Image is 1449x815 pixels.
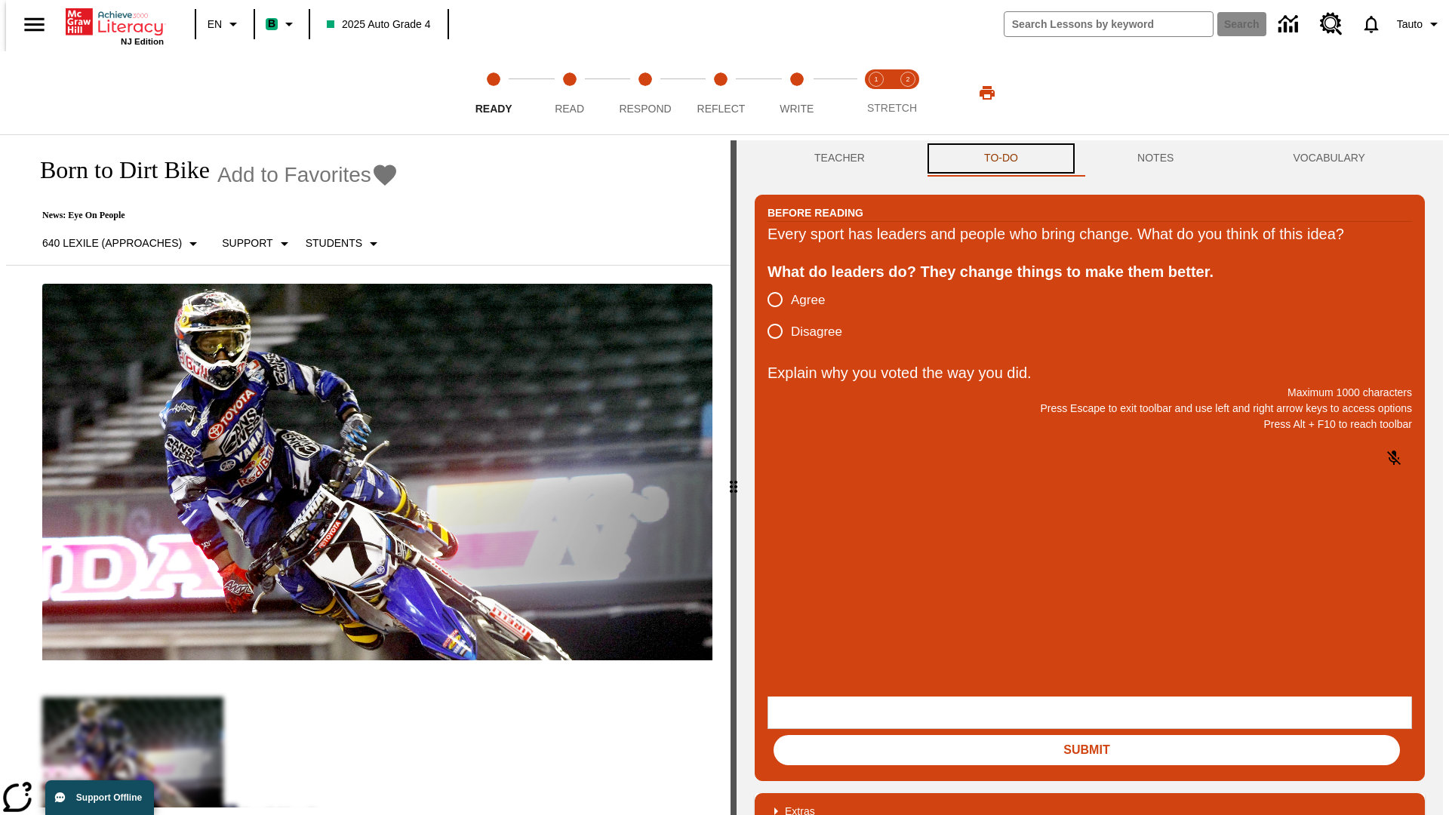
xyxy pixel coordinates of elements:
input: search field [1004,12,1213,36]
div: poll [768,284,854,347]
button: Scaffolds, Support [216,230,299,257]
a: Data Center [1269,4,1311,45]
p: Press Escape to exit toolbar and use left and right arrow keys to access options [768,401,1412,417]
button: Teacher [755,140,924,177]
p: Students [306,235,362,251]
button: Print [963,79,1011,106]
div: activity [737,140,1443,815]
a: Notifications [1352,5,1391,44]
div: Press Enter or Spacebar and then press right and left arrow keys to move the slider [731,140,737,815]
text: 1 [874,75,878,83]
span: Read [555,103,584,115]
button: Open side menu [12,2,57,47]
body: Explain why you voted the way you did. Maximum 1000 characters Press Alt + F10 to reach toolbar P... [6,12,220,26]
a: Resource Center, Will open in new tab [1311,4,1352,45]
button: Read step 2 of 5 [525,51,613,134]
span: STRETCH [867,102,917,114]
button: Add to Favorites - Born to Dirt Bike [217,161,398,188]
div: Every sport has leaders and people who bring change. What do you think of this idea? [768,222,1412,246]
div: Home [66,5,164,46]
button: Submit [774,735,1400,765]
span: Respond [619,103,671,115]
button: NOTES [1078,140,1233,177]
span: Disagree [791,322,842,342]
button: Click to activate and allow voice recognition [1376,440,1412,476]
text: 2 [906,75,909,83]
button: Select Lexile, 640 Lexile (Approaches) [36,230,208,257]
button: Ready step 1 of 5 [450,51,537,134]
span: EN [208,17,222,32]
button: Language: EN, Select a language [201,11,249,38]
p: Support [222,235,272,251]
p: Explain why you voted the way you did. [768,361,1412,385]
div: reading [6,140,731,807]
span: Write [780,103,814,115]
h1: Born to Dirt Bike [24,156,210,184]
button: Write step 5 of 5 [753,51,841,134]
button: Profile/Settings [1391,11,1449,38]
span: Tauto [1397,17,1423,32]
button: TO-DO [924,140,1078,177]
p: News: Eye On People [24,210,398,221]
button: Stretch Read step 1 of 2 [854,51,898,134]
span: NJ Edition [121,37,164,46]
img: Motocross racer James Stewart flies through the air on his dirt bike. [42,284,712,661]
h2: Before Reading [768,205,863,221]
button: Boost Class color is mint green. Change class color [260,11,304,38]
span: B [268,14,275,33]
button: Support Offline [45,780,154,815]
span: 2025 Auto Grade 4 [327,17,431,32]
span: Agree [791,291,825,310]
div: What do leaders do? They change things to make them better. [768,260,1412,284]
span: Support Offline [76,792,142,803]
p: 640 Lexile (Approaches) [42,235,182,251]
button: Respond step 3 of 5 [601,51,689,134]
span: Reflect [697,103,746,115]
button: VOCABULARY [1233,140,1425,177]
p: Press Alt + F10 to reach toolbar [768,417,1412,432]
p: Maximum 1000 characters [768,385,1412,401]
button: Stretch Respond step 2 of 2 [886,51,930,134]
button: Select Student [300,230,389,257]
span: Add to Favorites [217,163,371,187]
button: Reflect step 4 of 5 [677,51,764,134]
div: Instructional Panel Tabs [755,140,1425,177]
span: Ready [475,103,512,115]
